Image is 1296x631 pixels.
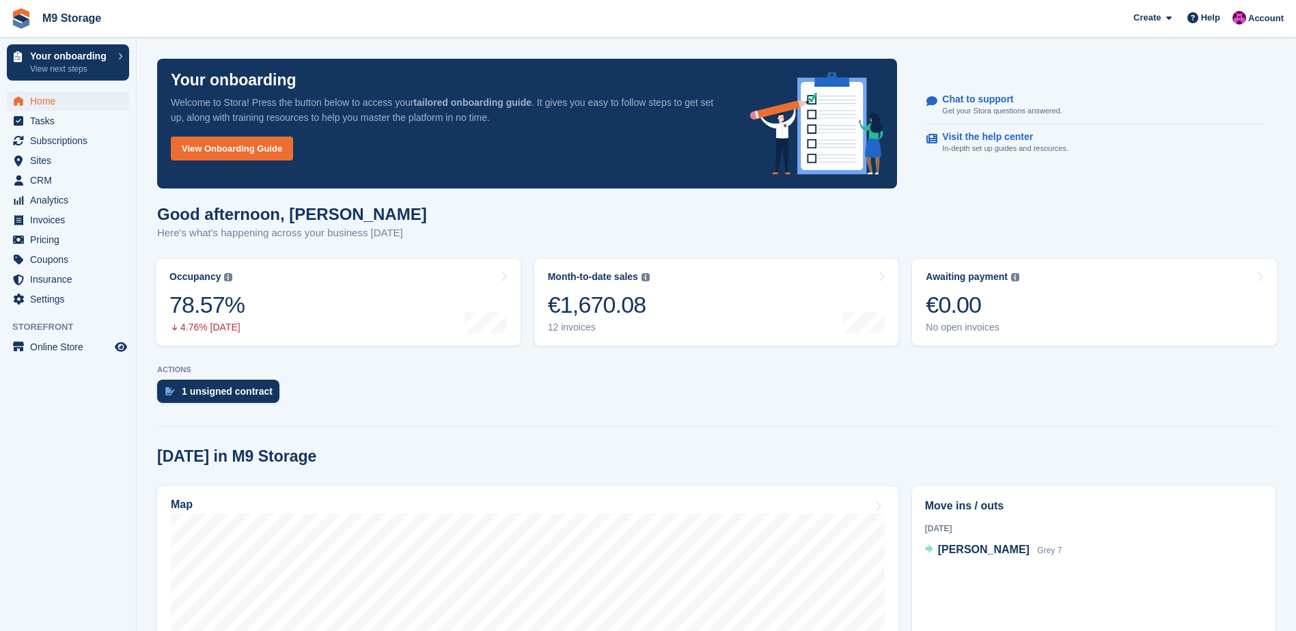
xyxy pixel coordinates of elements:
[1232,11,1246,25] img: John Doyle
[7,92,129,111] a: menu
[548,322,650,333] div: 12 invoices
[1133,11,1161,25] span: Create
[30,290,112,309] span: Settings
[7,250,129,269] a: menu
[925,522,1263,535] div: [DATE]
[925,542,1062,559] a: [PERSON_NAME] Grey 7
[7,131,129,150] a: menu
[413,97,532,108] strong: tailored onboarding guide
[7,290,129,309] a: menu
[30,250,112,269] span: Coupons
[30,92,112,111] span: Home
[7,191,129,210] a: menu
[926,87,1263,124] a: Chat to support Get your Stora questions answered.
[157,380,286,410] a: 1 unsigned contract
[926,271,1008,283] div: Awaiting payment
[157,365,1276,374] p: ACTIONS
[30,191,112,210] span: Analytics
[169,322,245,333] div: 4.76% [DATE]
[171,499,193,511] h2: Map
[548,271,638,283] div: Month-to-date sales
[750,72,884,175] img: onboarding-info-6c161a55d2c0e0a8cae90662b2fe09162a5109e8cc188191df67fb4f79e88e88.svg
[113,339,129,355] a: Preview store
[942,105,1062,117] p: Get your Stora questions answered.
[912,259,1277,346] a: Awaiting payment €0.00 No open invoices
[30,171,112,190] span: CRM
[156,259,521,346] a: Occupancy 78.57% 4.76% [DATE]
[7,210,129,229] a: menu
[925,498,1263,514] h2: Move ins / outs
[165,387,175,395] img: contract_signature_icon-13c848040528278c33f63329250d36e43548de30e8caae1d1a13099fd9432cc5.svg
[11,8,31,29] img: stora-icon-8386f47178a22dfd0bd8f6a31ec36ba5ce8667c1dd55bd0f319d3a0aa187defe.svg
[7,337,129,356] a: menu
[1201,11,1220,25] span: Help
[171,72,297,88] p: Your onboarding
[157,225,427,241] p: Here's what's happening across your business [DATE]
[1037,546,1062,555] span: Grey 7
[12,320,136,334] span: Storefront
[7,44,129,81] a: Your onboarding View next steps
[157,205,427,223] h1: Good afternoon, [PERSON_NAME]
[30,230,112,249] span: Pricing
[926,291,1019,319] div: €0.00
[534,259,899,346] a: Month-to-date sales €1,670.08 12 invoices
[30,111,112,130] span: Tasks
[171,95,728,125] p: Welcome to Stora! Press the button below to access your . It gives you easy to follow steps to ge...
[548,291,650,319] div: €1,670.08
[942,143,1068,154] p: In-depth set up guides and resources.
[37,7,107,29] a: M9 Storage
[224,273,232,281] img: icon-info-grey-7440780725fd019a000dd9b08b2336e03edf1995a4989e88bcd33f0948082b44.svg
[926,124,1263,161] a: Visit the help center In-depth set up guides and resources.
[7,270,129,289] a: menu
[942,94,1051,105] p: Chat to support
[1248,12,1284,25] span: Account
[7,151,129,170] a: menu
[182,386,273,397] div: 1 unsigned contract
[30,63,111,75] p: View next steps
[642,273,650,281] img: icon-info-grey-7440780725fd019a000dd9b08b2336e03edf1995a4989e88bcd33f0948082b44.svg
[7,111,129,130] a: menu
[926,322,1019,333] div: No open invoices
[30,131,112,150] span: Subscriptions
[30,270,112,289] span: Insurance
[171,137,293,160] a: View Onboarding Guide
[7,230,129,249] a: menu
[942,131,1058,143] p: Visit the help center
[30,210,112,229] span: Invoices
[1011,273,1019,281] img: icon-info-grey-7440780725fd019a000dd9b08b2336e03edf1995a4989e88bcd33f0948082b44.svg
[7,171,129,190] a: menu
[938,544,1030,555] span: [PERSON_NAME]
[169,271,221,283] div: Occupancy
[30,337,112,356] span: Online Store
[169,291,245,319] div: 78.57%
[30,151,112,170] span: Sites
[157,447,316,466] h2: [DATE] in M9 Storage
[30,51,111,61] p: Your onboarding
